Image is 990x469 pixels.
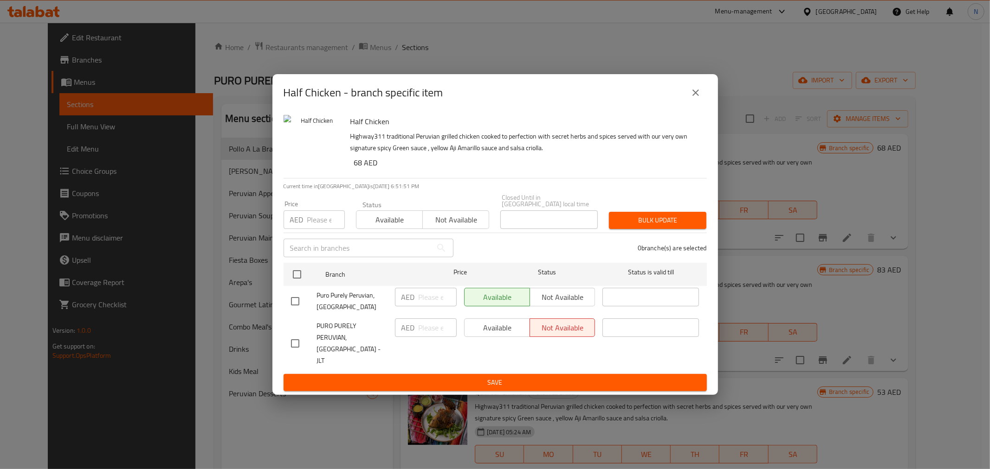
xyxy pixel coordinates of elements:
[401,322,415,333] p: AED
[307,210,345,229] input: Please enter price
[609,212,706,229] button: Bulk update
[284,374,707,391] button: Save
[427,213,485,227] span: Not available
[290,214,304,225] p: AED
[616,215,699,226] span: Bulk update
[419,318,457,337] input: Please enter price
[317,290,388,313] span: Puro Purely Peruvian, [GEOGRAPHIC_DATA]
[602,266,699,278] span: Status is valid till
[284,182,707,190] p: Current time in [GEOGRAPHIC_DATA] is [DATE] 6:51:51 PM
[401,292,415,303] p: AED
[360,213,419,227] span: Available
[350,115,699,128] h6: Half Chicken
[284,239,432,257] input: Search in branches
[419,288,457,306] input: Please enter price
[429,266,491,278] span: Price
[284,115,343,174] img: Half Chicken
[356,210,423,229] button: Available
[498,266,595,278] span: Status
[350,131,699,154] p: Highway311 traditional Peruvian grilled chicken cooked to perfection with secret herbs and spices...
[638,243,707,253] p: 0 branche(s) are selected
[354,156,699,169] h6: 68 AED
[317,320,388,367] span: PURO PURELY PERUVIAN, [GEOGRAPHIC_DATA] - JLT
[325,269,422,280] span: Branch
[284,85,443,100] h2: Half Chicken - branch specific item
[685,82,707,104] button: close
[291,377,699,388] span: Save
[422,210,489,229] button: Not available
